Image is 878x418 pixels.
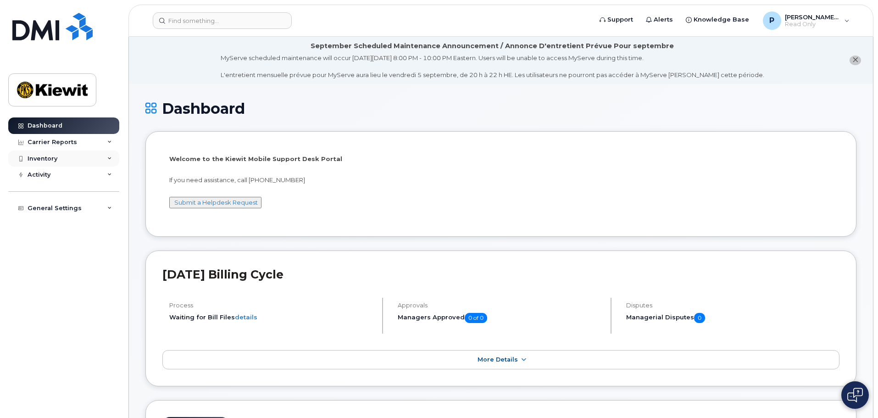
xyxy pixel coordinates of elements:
[398,313,603,323] h5: Managers Approved
[221,54,764,79] div: MyServe scheduled maintenance will occur [DATE][DATE] 8:00 PM - 10:00 PM Eastern. Users will be u...
[626,302,839,309] h4: Disputes
[145,100,856,117] h1: Dashboard
[626,313,839,323] h5: Managerial Disputes
[398,302,603,309] h4: Approvals
[169,155,833,163] p: Welcome to the Kiewit Mobile Support Desk Portal
[235,313,257,321] a: details
[850,56,861,65] button: close notification
[169,176,833,184] p: If you need assistance, call [PHONE_NUMBER]
[174,199,258,206] a: Submit a Helpdesk Request
[694,313,705,323] span: 0
[847,388,863,402] img: Open chat
[465,313,487,323] span: 0 of 0
[169,197,261,208] button: Submit a Helpdesk Request
[311,41,674,51] div: September Scheduled Maintenance Announcement / Annonce D'entretient Prévue Pour septembre
[162,268,839,281] h2: [DATE] Billing Cycle
[169,313,374,322] li: Waiting for Bill Files
[478,356,518,363] span: More Details
[169,302,374,309] h4: Process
